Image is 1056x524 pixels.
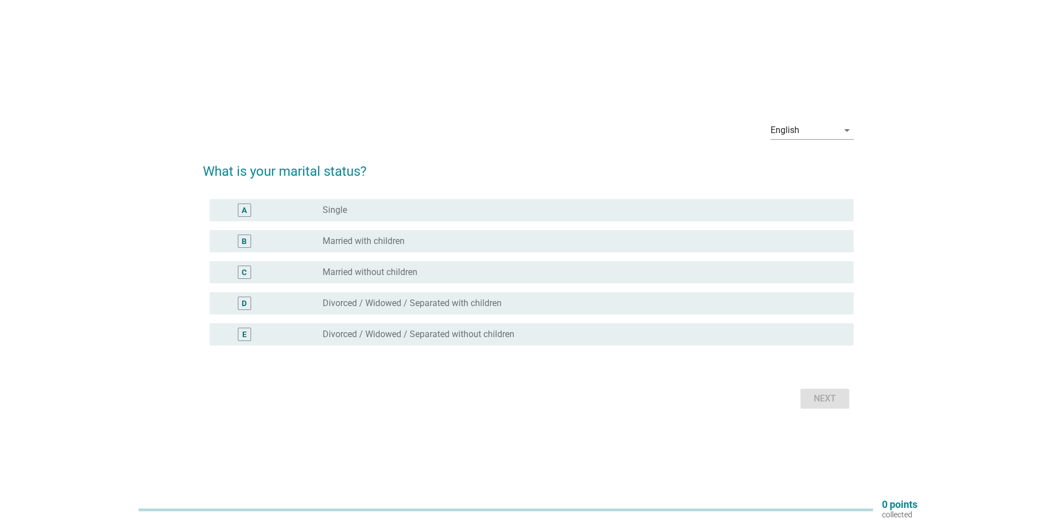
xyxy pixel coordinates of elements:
[323,236,405,247] label: Married with children
[323,298,502,309] label: Divorced / Widowed / Separated with children
[771,125,799,135] div: English
[323,329,514,340] label: Divorced / Widowed / Separated without children
[323,205,347,216] label: Single
[882,500,917,510] p: 0 points
[323,267,417,278] label: Married without children
[242,328,247,340] div: E
[242,266,247,278] div: C
[882,510,917,520] p: collected
[242,297,247,309] div: D
[203,150,854,181] h2: What is your marital status?
[840,124,854,137] i: arrow_drop_down
[242,235,247,247] div: B
[242,204,247,216] div: A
